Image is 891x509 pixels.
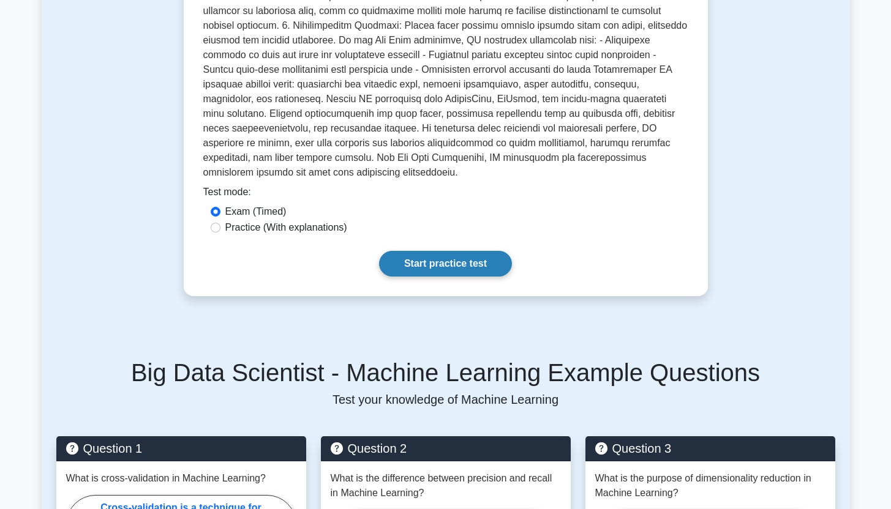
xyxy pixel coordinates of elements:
[66,441,296,456] h5: Question 1
[56,392,835,407] p: Test your knowledge of Machine Learning
[595,471,825,500] p: What is the purpose of dimensionality reduction in Machine Learning?
[203,185,688,204] div: Test mode:
[331,471,561,500] p: What is the difference between precision and recall in Machine Learning?
[595,441,825,456] h5: Question 3
[379,251,512,277] a: Start practice test
[225,204,287,219] label: Exam (Timed)
[66,471,266,486] p: What is cross-validation in Machine Learning?
[331,441,561,456] h5: Question 2
[56,358,835,387] h5: Big Data Scientist - Machine Learning Example Questions
[225,220,347,235] label: Practice (With explanations)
